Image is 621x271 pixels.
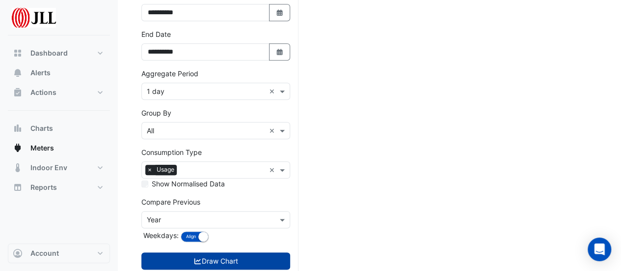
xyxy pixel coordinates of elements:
span: Clear [269,86,277,96]
span: Meters [30,143,54,153]
span: Reports [30,182,57,192]
span: Indoor Env [30,163,67,173]
app-icon: Meters [13,143,23,153]
button: Indoor Env [8,158,110,178]
span: Actions [30,88,56,97]
button: Alerts [8,63,110,83]
label: Weekdays: [141,230,179,241]
button: Meters [8,138,110,158]
app-icon: Charts [13,123,23,133]
div: Open Intercom Messenger [588,238,611,261]
span: Clear [269,125,277,136]
button: Draw Chart [141,252,290,270]
fa-icon: Select Date [275,48,284,56]
button: Account [8,243,110,263]
button: Actions [8,83,110,102]
app-icon: Dashboard [13,48,23,58]
label: Show Normalised Data [152,179,225,189]
label: Consumption Type [141,147,202,157]
label: End Date [141,29,171,39]
span: Dashboard [30,48,68,58]
label: Group By [141,108,171,118]
span: Clear [269,165,277,175]
label: Compare Previous [141,197,200,207]
fa-icon: Select Date [275,8,284,17]
img: Company Logo [12,8,56,28]
app-icon: Indoor Env [13,163,23,173]
span: Account [30,248,59,258]
button: Reports [8,178,110,197]
app-icon: Alerts [13,68,23,78]
span: × [145,165,154,175]
button: Charts [8,119,110,138]
span: Usage [154,165,177,175]
span: Alerts [30,68,51,78]
button: Dashboard [8,43,110,63]
app-icon: Reports [13,182,23,192]
span: Charts [30,123,53,133]
label: Aggregate Period [141,68,198,79]
app-icon: Actions [13,88,23,97]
